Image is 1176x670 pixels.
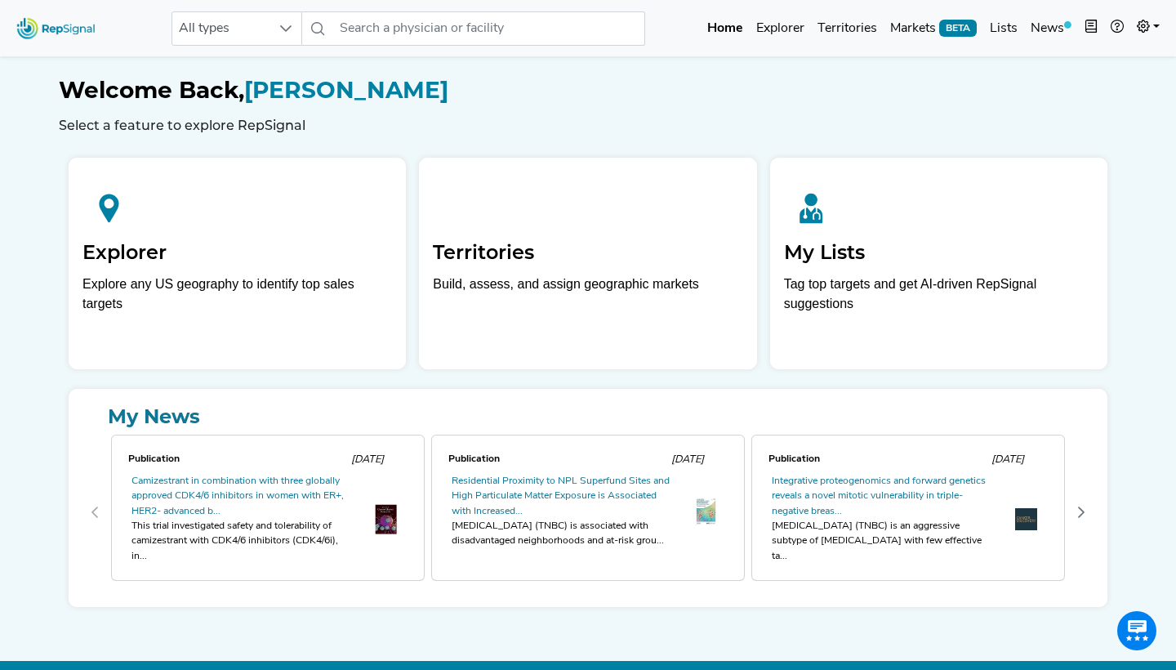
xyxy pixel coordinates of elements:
[884,12,983,45] a: MarketsBETA
[939,20,977,36] span: BETA
[770,158,1107,369] a: My ListsTag top targets and get AI-driven RepSignal suggestions
[59,76,244,104] span: Welcome Back,
[448,454,500,464] span: Publication
[768,454,820,464] span: Publication
[375,504,397,534] img: th
[433,275,742,323] p: Build, assess, and assign geographic markets
[82,402,1094,431] a: My News
[772,476,986,516] a: Integrative proteogenomics and forward genetics reveals a novel mitotic vulnerability in triple-n...
[1078,12,1104,45] button: Intel Book
[750,12,811,45] a: Explorer
[131,519,355,564] div: This trial investigated safety and tolerability of camizestrant with CDK4/6 inhibitors (CDK4/6i),...
[452,476,670,516] a: Residential Proximity to NPL Superfund Sites and High Particulate Matter Exposure is Associated w...
[59,77,1117,105] h1: [PERSON_NAME]
[748,431,1068,594] div: 2
[128,454,180,464] span: Publication
[351,454,384,465] span: [DATE]
[82,241,392,265] h2: Explorer
[991,454,1024,465] span: [DATE]
[1068,499,1094,525] button: Next Page
[1015,508,1037,530] img: OIP.BTr4pkD3nbuk9QqMLu9s1AHaHa
[695,497,717,525] img: OIP.MCuGwYBkOTJ_Xkhe03OTEAAAAA
[811,12,884,45] a: Territories
[59,118,1117,133] h6: Select a feature to explore RepSignal
[108,431,428,594] div: 0
[784,241,1094,265] h2: My Lists
[172,12,270,45] span: All types
[784,275,1094,323] p: Tag top targets and get AI-driven RepSignal suggestions
[428,431,748,594] div: 1
[333,11,645,46] input: Search a physician or facility
[433,241,742,265] h2: Territories
[772,519,996,564] div: [MEDICAL_DATA] (TNBC) is an aggressive subtype of [MEDICAL_DATA] with few effective ta...
[983,12,1024,45] a: Lists
[1024,12,1078,45] a: News
[701,12,750,45] a: Home
[452,519,675,549] div: [MEDICAL_DATA] (TNBC) is associated with disadvantaged neighborhoods and at-risk grou...
[671,454,704,465] span: [DATE]
[82,275,392,314] div: Explore any US geography to identify top sales targets
[131,476,344,516] a: Camizestrant in combination with three globally approved CDK4/6 inhibitors in women with ER+, HER...
[69,158,406,369] a: ExplorerExplore any US geography to identify top sales targets
[419,158,756,369] a: TerritoriesBuild, assess, and assign geographic markets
